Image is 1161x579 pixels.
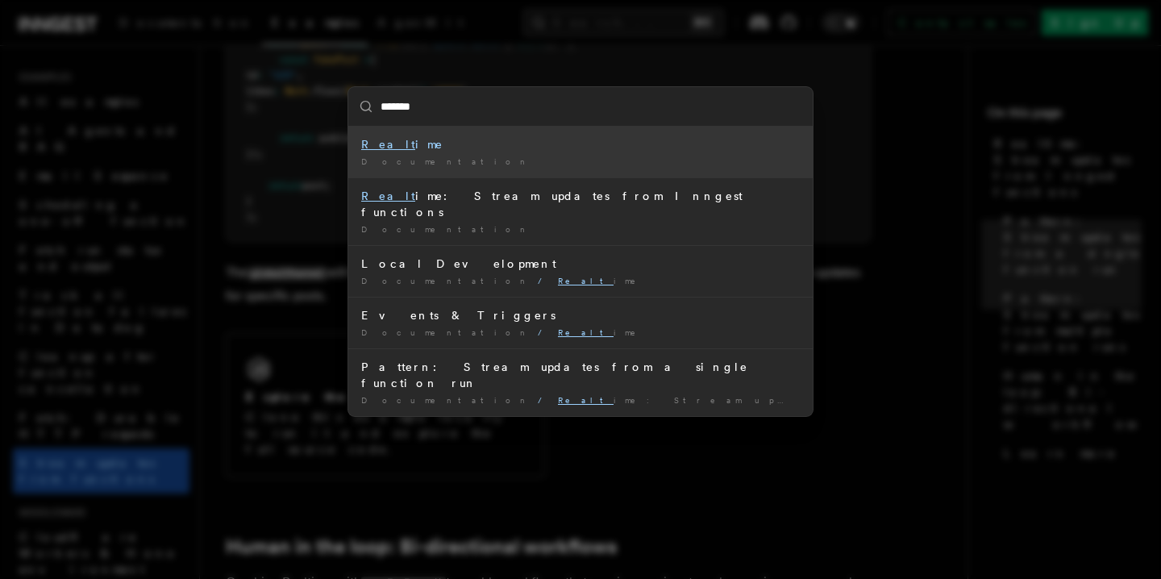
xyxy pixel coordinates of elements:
span: Documentation [361,276,531,285]
span: Documentation [361,156,531,166]
div: ime [361,136,800,152]
div: Pattern: Stream updates from a single function run [361,359,800,391]
span: Documentation [361,395,531,405]
mark: Realt [361,190,415,202]
span: / [538,327,551,337]
div: Local Development [361,256,800,272]
span: Documentation [361,224,531,234]
span: ime: Stream updates from Inngest functions [558,395,1119,405]
mark: Realt [558,276,614,285]
span: / [538,395,551,405]
div: ime: Stream updates from Inngest functions [361,188,800,220]
span: ime [558,276,647,285]
span: Documentation [361,327,531,337]
mark: Realt [558,327,614,337]
span: ime [558,327,647,337]
mark: Realt [361,138,415,151]
mark: Realt [558,395,614,405]
span: / [538,276,551,285]
div: Events & Triggers [361,307,800,323]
